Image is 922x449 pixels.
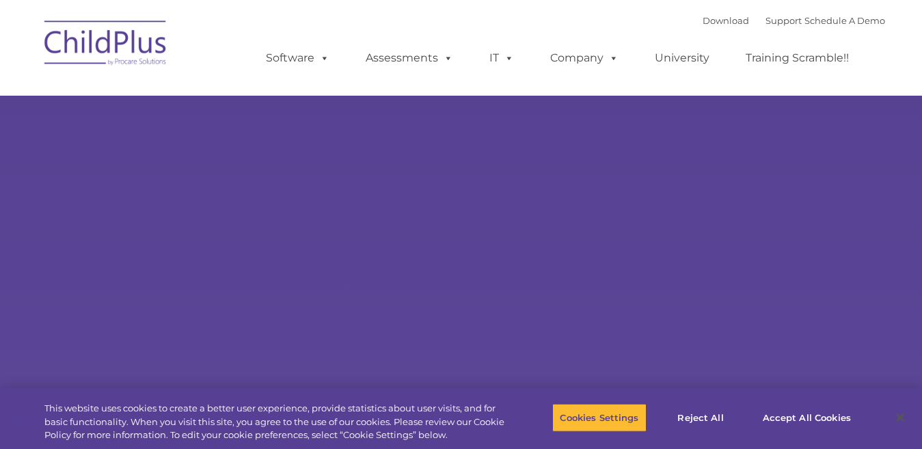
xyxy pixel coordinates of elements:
button: Close [885,403,915,433]
a: Company [537,44,632,72]
a: Schedule A Demo [804,15,885,26]
button: Reject All [658,403,744,432]
div: This website uses cookies to create a better user experience, provide statistics about user visit... [44,402,507,442]
a: Assessments [352,44,467,72]
img: ChildPlus by Procare Solutions [38,11,174,79]
button: Accept All Cookies [755,403,858,432]
a: IT [476,44,528,72]
a: University [641,44,723,72]
a: Download [703,15,749,26]
a: Support [765,15,802,26]
a: Training Scramble!! [732,44,863,72]
a: Software [252,44,343,72]
font: | [703,15,885,26]
button: Cookies Settings [552,403,646,432]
